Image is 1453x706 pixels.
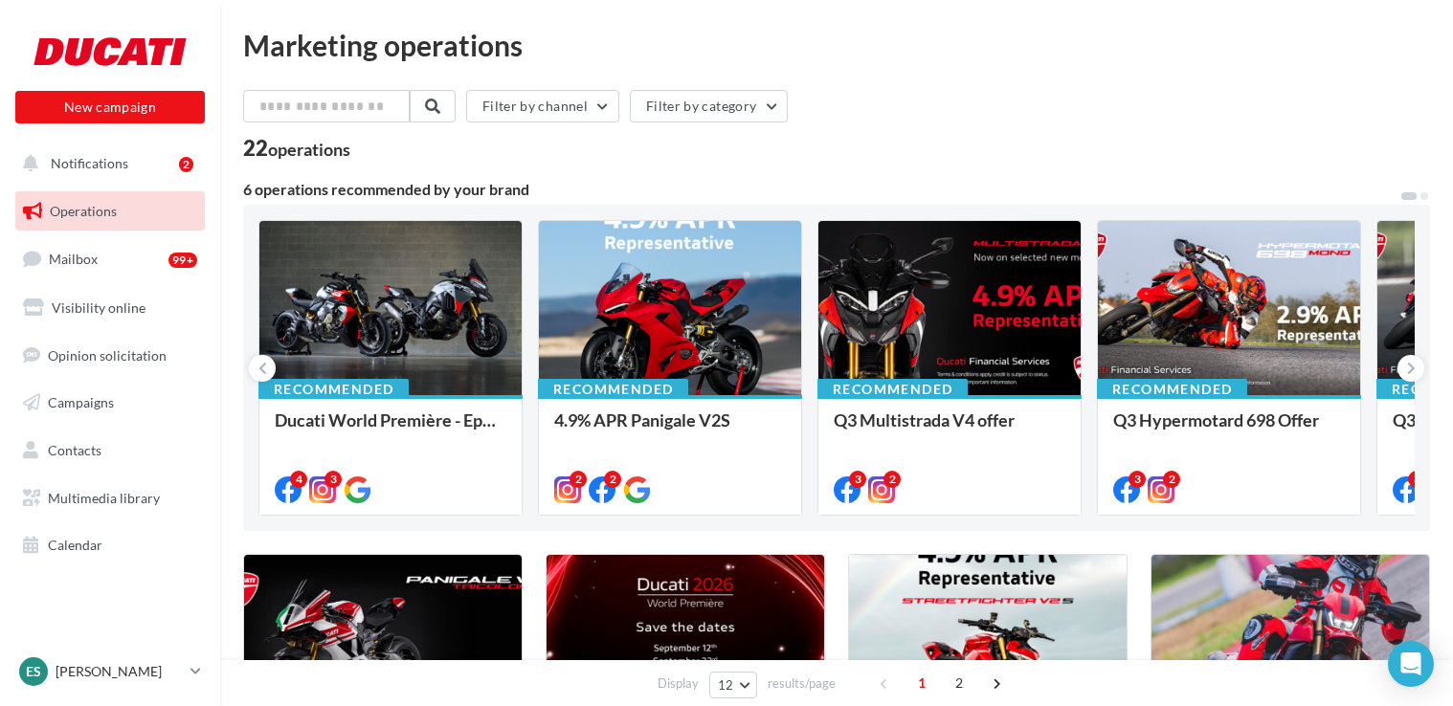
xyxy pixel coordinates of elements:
[243,138,350,159] div: 22
[168,253,197,268] div: 99+
[768,674,836,693] span: results/page
[179,157,193,172] div: 2
[268,141,350,158] div: operations
[11,383,209,423] a: Campaigns
[48,346,167,363] span: Opinion solicitation
[275,410,506,449] div: Ducati World Première - Episode 1
[11,238,209,279] a: Mailbox99+
[11,525,209,565] a: Calendar
[1113,410,1345,449] div: Q3 Hypermotard 698 Offer
[1163,471,1180,488] div: 2
[906,668,937,698] span: 1
[324,471,342,488] div: 3
[604,471,621,488] div: 2
[11,191,209,232] a: Operations
[849,471,866,488] div: 3
[817,379,968,400] div: Recommended
[709,672,758,698] button: 12
[258,379,409,400] div: Recommended
[1097,379,1247,400] div: Recommended
[658,674,699,693] span: Display
[11,336,209,376] a: Opinion solicitation
[56,662,183,681] p: [PERSON_NAME]
[11,288,209,328] a: Visibility online
[48,490,160,506] span: Multimedia library
[243,31,1430,59] div: Marketing operations
[243,182,1399,197] div: 6 operations recommended by your brand
[50,203,117,219] span: Operations
[538,379,688,400] div: Recommended
[15,91,205,123] button: New campaign
[834,410,1065,449] div: Q3 Multistrada V4 offer
[49,251,98,267] span: Mailbox
[718,677,734,693] span: 12
[944,668,974,698] span: 2
[26,662,41,681] span: ES
[11,143,201,184] button: Notifications 2
[11,430,209,471] a: Contacts
[883,471,901,488] div: 2
[1129,471,1146,488] div: 3
[52,299,145,316] span: Visibility online
[48,442,101,458] span: Contacts
[51,155,128,171] span: Notifications
[554,410,786,449] div: 4.9% APR Panigale V2S
[48,394,114,410] span: Campaigns
[48,537,102,553] span: Calendar
[15,653,205,690] a: ES [PERSON_NAME]
[630,90,788,122] button: Filter by category
[570,471,587,488] div: 2
[1408,471,1425,488] div: 3
[11,478,209,518] a: Multimedia library
[290,471,307,488] div: 4
[1388,641,1434,687] div: Open Intercom Messenger
[466,90,619,122] button: Filter by channel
